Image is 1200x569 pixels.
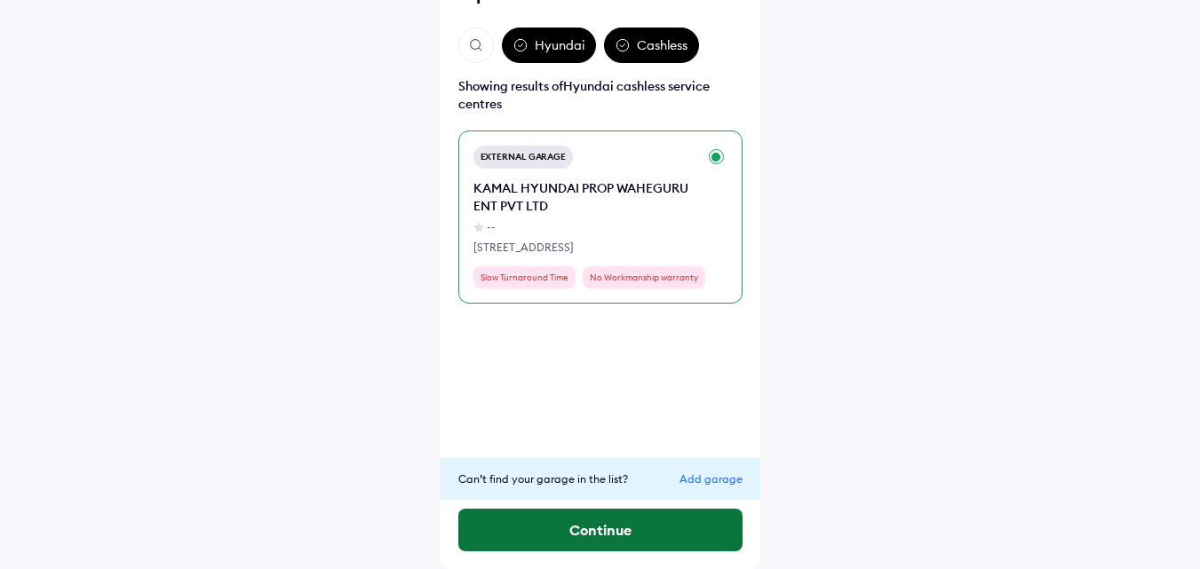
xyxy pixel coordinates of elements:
button: Open search [458,28,494,63]
div: Showing results of Hyundai cashless service centres [458,77,743,113]
div: Add garage [679,472,743,486]
img: search.svg [468,37,484,53]
div: Cashless [604,28,699,63]
div: External Garage [473,146,574,169]
div: KAMAL HYUNDAI PROP WAHEGURU ENT PVT LTD [473,179,697,215]
div: [STREET_ADDRESS] [473,240,697,256]
span: Can’t find your garage in the list? [458,472,628,486]
button: Continue [458,509,743,551]
img: star-grey.svg [473,222,484,233]
div: -- [487,219,496,235]
div: No Workmanship warranty [583,266,705,288]
div: Slow Turnaround Time [473,266,576,288]
div: Hyundai [502,28,596,63]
